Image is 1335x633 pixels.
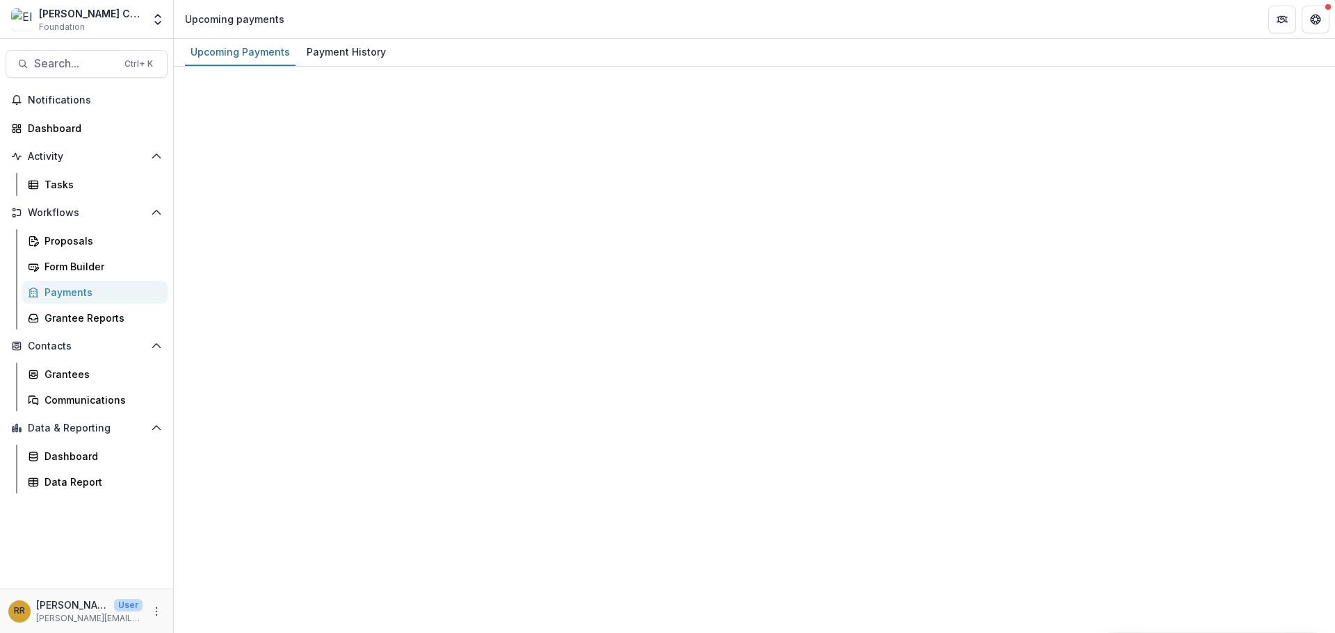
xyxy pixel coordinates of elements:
[44,233,156,248] div: Proposals
[28,422,145,434] span: Data & Reporting
[6,202,168,224] button: Open Workflows
[44,259,156,274] div: Form Builder
[1268,6,1296,33] button: Partners
[6,89,168,111] button: Notifications
[6,417,168,439] button: Open Data & Reporting
[22,173,168,196] a: Tasks
[28,94,162,106] span: Notifications
[22,470,168,493] a: Data Report
[36,598,108,612] p: [PERSON_NAME]
[185,12,284,26] div: Upcoming payments
[301,42,391,62] div: Payment History
[28,207,145,219] span: Workflows
[22,306,168,329] a: Grantee Reports
[6,117,168,140] a: Dashboard
[22,388,168,411] a: Communications
[44,449,156,463] div: Dashboard
[148,6,168,33] button: Open entity switcher
[122,56,156,72] div: Ctrl + K
[44,393,156,407] div: Communications
[36,612,143,625] p: [PERSON_NAME][EMAIL_ADDRESS][DOMAIN_NAME]
[34,57,116,70] span: Search...
[114,599,143,611] p: User
[179,9,290,29] nav: breadcrumb
[28,151,145,163] span: Activity
[44,285,156,299] div: Payments
[14,607,25,616] div: Randal Rosman
[44,311,156,325] div: Grantee Reports
[22,255,168,278] a: Form Builder
[22,445,168,468] a: Dashboard
[22,281,168,304] a: Payments
[1302,6,1329,33] button: Get Help
[44,367,156,381] div: Grantees
[44,177,156,192] div: Tasks
[39,21,85,33] span: Foundation
[301,39,391,66] a: Payment History
[148,603,165,620] button: More
[44,475,156,489] div: Data Report
[6,145,168,167] button: Open Activity
[28,121,156,135] div: Dashboard
[22,363,168,386] a: Grantees
[39,6,143,21] div: [PERSON_NAME] Charitable Foundation
[185,42,296,62] div: Upcoming Payments
[6,50,168,78] button: Search...
[22,229,168,252] a: Proposals
[11,8,33,31] img: Ella Fitzgerald Charitable Foundation
[28,340,145,352] span: Contacts
[185,39,296,66] a: Upcoming Payments
[6,335,168,357] button: Open Contacts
